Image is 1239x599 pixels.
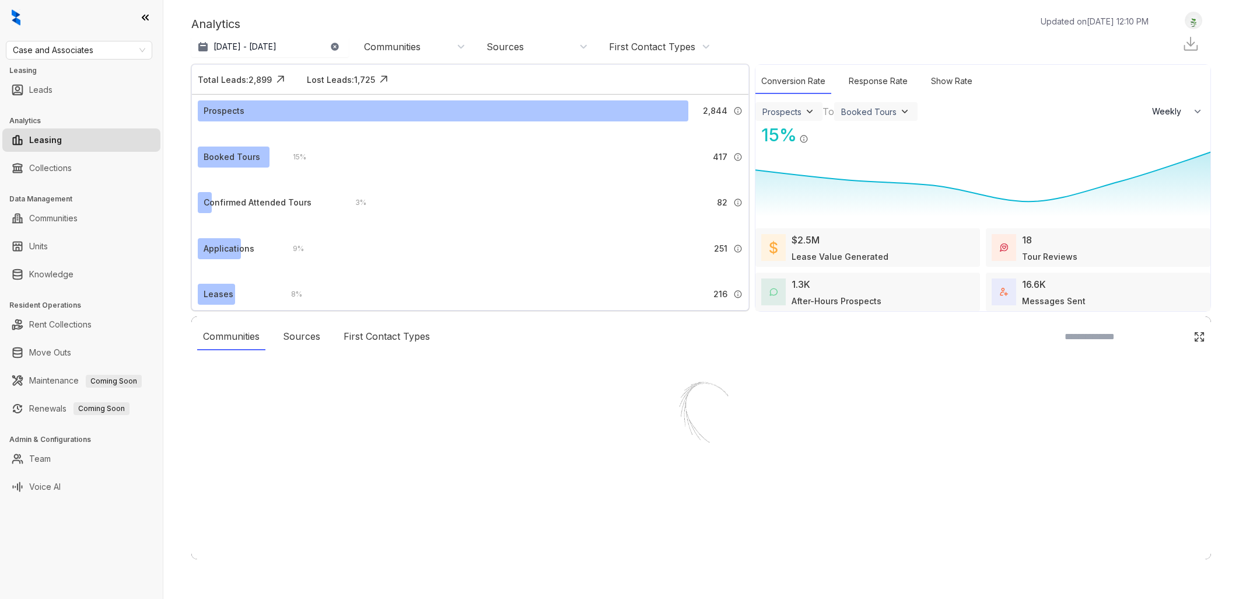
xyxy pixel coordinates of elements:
[713,288,727,301] span: 216
[2,207,160,230] li: Communities
[762,107,801,117] div: Prospects
[29,156,72,180] a: Collections
[9,434,163,445] h3: Admin & Configurations
[29,128,62,152] a: Leasing
[733,106,743,116] img: Info
[925,69,978,94] div: Show Rate
[1022,233,1032,247] div: 18
[2,369,160,392] li: Maintenance
[1022,295,1086,307] div: Messages Sent
[2,341,160,364] li: Move Outs
[364,40,421,53] div: Communities
[198,74,272,86] div: Total Leads: 2,899
[769,241,778,255] img: LeaseValue
[769,288,778,297] img: AfterHoursConversations
[1193,331,1205,343] img: Click Icon
[73,402,129,415] span: Coming Soon
[204,196,311,209] div: Confirmed Attended Tours
[808,124,826,141] img: Click Icon
[841,107,897,117] div: Booked Tours
[344,196,366,209] div: 3 %
[29,313,92,336] a: Rent Collections
[197,323,265,350] div: Communities
[713,151,727,163] span: 417
[281,151,306,163] div: 15 %
[2,128,160,152] li: Leasing
[733,198,743,207] img: Info
[29,263,73,286] a: Knowledge
[29,475,61,499] a: Voice AI
[1152,106,1188,117] span: Weekly
[2,313,160,336] li: Rent Collections
[29,78,52,102] a: Leads
[792,277,810,291] div: 1.3K
[792,250,888,263] div: Lease Value Generated
[1169,332,1179,342] img: SearchIcon
[822,105,834,119] div: To
[12,9,20,26] img: logo
[9,194,163,204] h3: Data Management
[733,152,743,162] img: Info
[204,151,260,163] div: Booked Tours
[29,235,48,258] a: Units
[29,397,129,420] a: RenewalsComing Soon
[1182,35,1199,53] img: Download
[755,69,831,94] div: Conversion Rate
[277,323,326,350] div: Sources
[792,295,881,307] div: After-Hours Prospects
[1022,250,1077,263] div: Tour Reviews
[191,15,240,33] p: Analytics
[204,105,244,117] div: Prospects
[733,244,743,253] img: Info
[213,41,276,53] p: [DATE] - [DATE]
[899,106,911,117] img: ViewFilterArrow
[1000,288,1008,296] img: TotalFum
[29,447,51,471] a: Team
[487,40,524,53] div: Sources
[1000,243,1008,252] img: TourReviews
[1145,101,1210,122] button: Weekly
[2,397,160,420] li: Renewals
[681,474,722,486] div: Loading...
[272,71,289,88] img: Click Icon
[191,36,349,57] button: [DATE] - [DATE]
[2,447,160,471] li: Team
[13,41,145,59] span: Case and Associates
[307,74,375,86] div: Lost Leads: 1,725
[29,207,78,230] a: Communities
[733,290,743,299] img: Info
[204,242,254,255] div: Applications
[204,288,233,301] div: Leases
[2,235,160,258] li: Units
[2,78,160,102] li: Leads
[279,288,302,301] div: 8 %
[843,69,914,94] div: Response Rate
[338,323,436,350] div: First Contact Types
[804,106,815,117] img: ViewFilterArrow
[643,357,759,474] img: Loader
[375,71,393,88] img: Click Icon
[717,196,727,209] span: 82
[2,475,160,499] li: Voice AI
[799,134,808,144] img: Info
[281,242,304,255] div: 9 %
[1041,15,1149,27] p: Updated on [DATE] 12:10 PM
[755,122,797,148] div: 15 %
[1185,15,1202,27] img: UserAvatar
[703,105,727,117] span: 2,844
[9,116,163,126] h3: Analytics
[609,40,695,53] div: First Contact Types
[29,341,71,364] a: Move Outs
[86,375,142,388] span: Coming Soon
[9,300,163,311] h3: Resident Operations
[2,156,160,180] li: Collections
[714,242,727,255] span: 251
[1022,277,1046,291] div: 16.6K
[2,263,160,286] li: Knowledge
[792,233,820,247] div: $2.5M
[9,65,163,76] h3: Leasing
